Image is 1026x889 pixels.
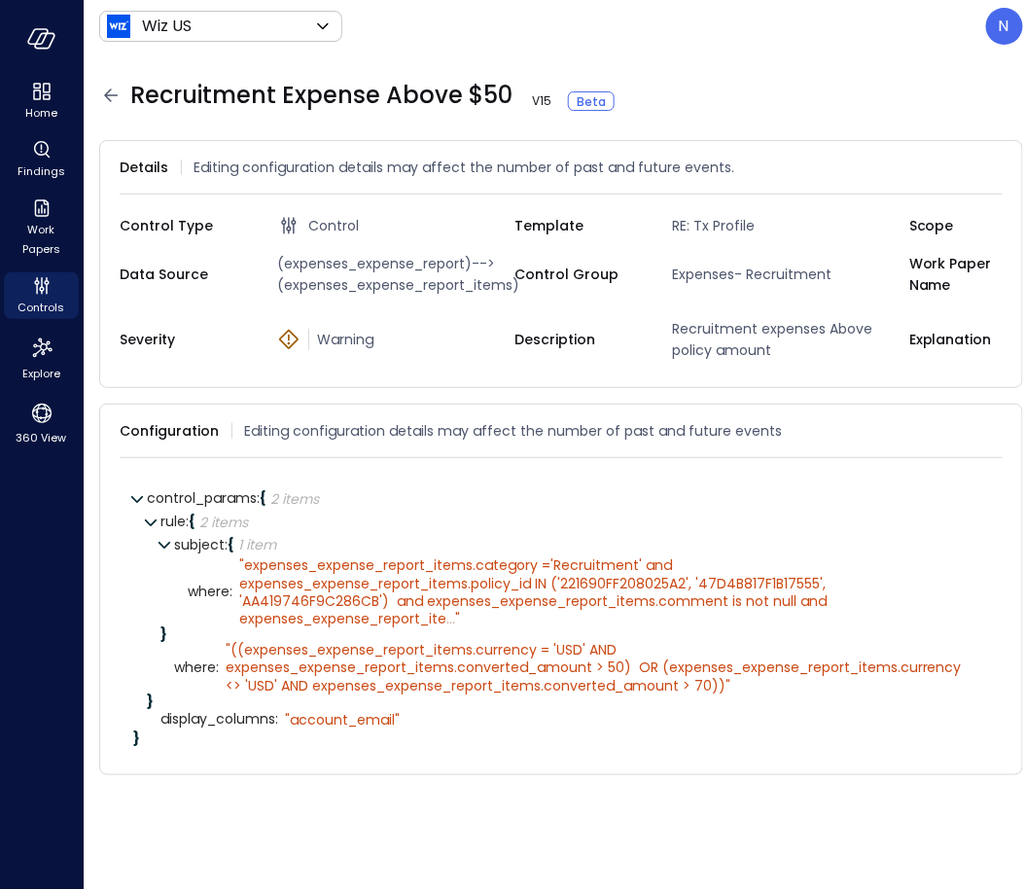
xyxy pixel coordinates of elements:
[4,331,79,385] div: Explore
[277,214,514,237] div: Control
[999,15,1009,38] p: N
[160,712,278,727] span: display_columns
[120,329,246,350] span: Severity
[664,318,909,361] span: Recruitment expenses Above policy amount
[12,220,71,259] span: Work Papers
[120,215,246,236] span: Control Type
[25,103,57,123] span: Home
[270,492,319,506] div: 2 items
[107,15,130,38] img: Icon
[18,298,65,317] span: Controls
[514,215,641,236] span: Template
[147,488,260,508] span: control_params
[160,627,989,641] div: }
[524,91,559,111] span: V 15
[120,157,168,178] span: Details
[174,535,228,554] span: subject
[160,512,189,531] span: rule
[285,711,400,729] div: " account_email"
[188,585,232,599] span: where
[664,215,909,236] span: RE: Tx Profile
[4,397,79,449] div: 360 View
[239,556,965,627] div: " "
[277,329,514,350] div: Warning
[226,641,965,694] div: " ((expenses_expense_report_items.currency = 'USD' AND expenses_expense_report_items.converted_am...
[514,329,641,350] span: Description
[230,582,232,601] span: :
[133,731,989,745] div: }
[174,660,219,675] span: where
[269,253,514,296] span: (expenses_expense_report)-->(expenses_expense_report_items)
[664,264,909,285] span: Expenses- Recruitment
[130,80,615,111] span: Recruitment Expense Above $50
[147,694,989,708] div: }
[244,420,782,442] span: Editing configuration details may affect the number of past and future events
[17,428,67,447] span: 360 View
[228,535,234,554] span: {
[446,609,455,628] span: ...
[120,264,246,285] span: Data Source
[194,157,734,178] span: Editing configuration details may affect the number of past and future events.
[238,538,276,551] div: 1 item
[514,264,641,285] span: Control Group
[577,92,606,110] span: Beta
[120,420,219,442] span: Configuration
[142,15,192,38] p: Wiz US
[239,555,831,628] span: expenses_expense_report_items.category ='Recruitment' and expenses_expense_report_items.policy_id...
[4,195,79,261] div: Work Papers
[4,78,79,124] div: Home
[225,535,228,554] span: :
[257,488,260,508] span: :
[4,272,79,319] div: Controls
[186,512,189,531] span: :
[260,488,266,508] span: {
[22,364,60,383] span: Explore
[986,8,1023,45] div: Noy Vadai
[4,136,79,183] div: Findings
[189,512,195,531] span: {
[216,658,219,677] span: :
[199,516,248,529] div: 2 items
[18,161,65,181] span: Findings
[275,709,278,729] span: :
